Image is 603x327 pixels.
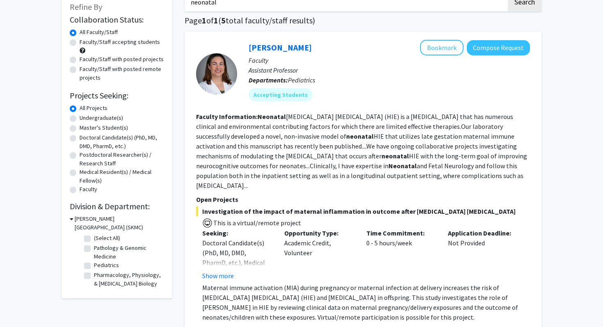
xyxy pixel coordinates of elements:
span: 1 [202,15,206,25]
p: Maternal immune activation (MIA) during pregnancy or maternal infection at delivery increases the... [202,283,530,322]
h2: Division & Department: [70,201,164,211]
label: Faculty/Staff with posted remote projects [80,65,164,82]
label: Postdoctoral Researcher(s) / Research Staff [80,151,164,168]
b: Departments: [249,76,288,84]
b: Faculty Information: [196,112,258,121]
p: Open Projects [196,194,530,204]
label: Faculty [80,185,97,194]
fg-read-more: [MEDICAL_DATA] [MEDICAL_DATA] (HIE) is a [MEDICAL_DATA] that has numerous clinical and environmen... [196,112,527,190]
p: Opportunity Type: [284,228,354,238]
div: Academic Credit, Volunteer [278,228,360,281]
label: Pediatrics [94,261,119,270]
h2: Collaboration Status: [70,15,164,25]
b: neonatal [346,132,374,140]
h1: Page of ( total faculty/staff results) [185,16,541,25]
button: Show more [202,271,234,281]
span: 5 [221,15,226,25]
label: Pathology & Genomic Medicine [94,244,162,261]
div: 0 - 5 hours/week [360,228,442,281]
p: Assistant Professor [249,65,530,75]
label: Pharmacology, Physiology, & [MEDICAL_DATA] Biology [94,271,162,288]
label: Faculty/Staff accepting students [80,38,160,46]
p: Time Commitment: [366,228,436,238]
div: Doctoral Candidate(s) (PhD, MD, DMD, PharmD, etc.), Medical Resident(s) / Medical Fellow(s) [202,238,272,287]
h2: Projects Seeking: [70,91,164,101]
label: Faculty/Staff with posted projects [80,55,164,64]
label: Doctoral Candidate(s) (PhD, MD, DMD, PharmD, etc.) [80,133,164,151]
b: Neonatal [258,112,286,121]
label: Master's Student(s) [80,123,128,132]
label: All Faculty/Staff [80,28,118,37]
p: Seeking: [202,228,272,238]
label: All Projects [80,104,107,112]
b: neonatal [381,152,409,160]
p: Faculty [249,55,530,65]
label: (Select All) [94,234,120,242]
label: Undergraduate(s) [80,114,123,122]
h3: [PERSON_NAME][GEOGRAPHIC_DATA] (SKMC) [75,215,164,232]
a: [PERSON_NAME] [249,42,312,53]
span: This is a virtual/remote project [212,219,301,227]
b: Neonatal [388,162,417,170]
span: Refine By [70,2,102,12]
div: Not Provided [442,228,524,281]
mat-chip: Accepting Students [249,88,313,101]
button: Add Elizabeth Wright-Jin to Bookmarks [420,40,464,55]
span: Investigation of the impact of maternal inflammation in outcome after [MEDICAL_DATA] [MEDICAL_DATA] [196,206,530,216]
span: Pediatrics [288,76,315,84]
p: Application Deadline: [448,228,518,238]
label: Medical Resident(s) / Medical Fellow(s) [80,168,164,185]
iframe: Chat [6,290,35,321]
button: Compose Request to Elizabeth Wright-Jin [467,40,530,55]
span: 1 [214,15,218,25]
